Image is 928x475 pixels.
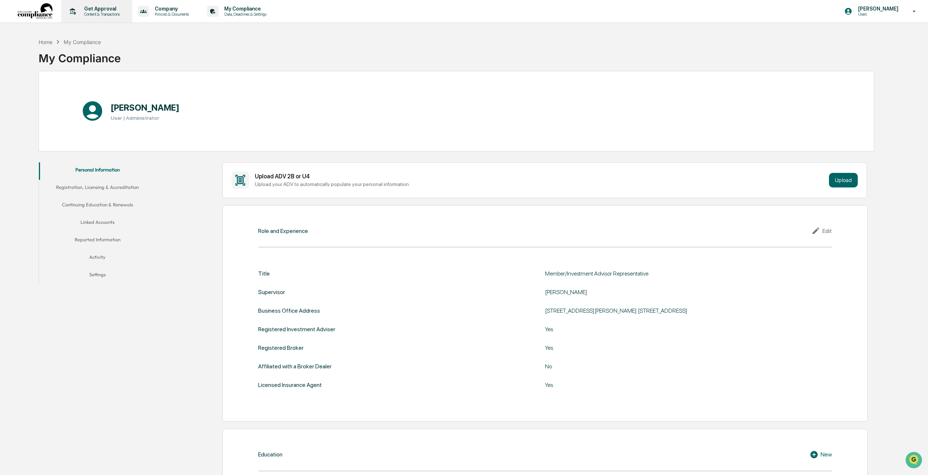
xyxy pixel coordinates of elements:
div: Title [258,270,270,277]
div: Role and Experience [258,227,308,234]
iframe: Open customer support [905,451,924,471]
div: New [810,450,832,459]
div: Affiliated with a Broker Dealer [258,363,332,370]
a: 🗄️Attestations [50,89,93,102]
button: Settings [39,267,155,285]
div: My Compliance [64,39,101,45]
div: secondary tabs example [39,162,155,285]
div: 🗄️ [53,92,59,98]
div: Education [258,451,283,458]
span: Data Lookup [15,106,46,113]
div: [PERSON_NAME] [545,289,727,296]
a: Powered byPylon [51,123,88,129]
button: Linked Accounts [39,215,155,232]
div: We're available if you need us! [25,63,92,69]
img: 1746055101610-c473b297-6a78-478c-a979-82029cc54cd1 [7,56,20,69]
p: [PERSON_NAME] [852,6,902,12]
div: Member/Investment Advisor Representative [545,270,727,277]
div: Home [39,39,52,45]
button: Continuing Education & Renewals [39,197,155,215]
p: Company [149,6,193,12]
div: Yes [545,381,727,388]
p: Policies & Documents [149,12,193,17]
input: Clear [19,33,120,41]
button: Registration, Licensing & Accreditation [39,180,155,197]
button: Reported Information [39,232,155,250]
div: Upload your ADV to automatically populate your personal information. [255,181,826,187]
button: Start new chat [124,58,133,67]
div: Supervisor [258,289,285,296]
p: My Compliance [218,6,270,12]
span: Preclearance [15,92,47,99]
div: Business Office Address [258,307,320,314]
div: Upload ADV 2B or U4 [255,173,826,180]
div: Edit [811,226,832,235]
h3: User | Administrator [111,115,179,121]
p: Get Approval [78,6,123,12]
div: Yes [545,326,727,333]
img: logo [17,3,52,20]
p: Content & Transactions [78,12,123,17]
p: How can we help? [7,15,133,27]
button: Upload [829,173,858,187]
span: Attestations [60,92,90,99]
div: 🔎 [7,106,13,112]
div: [STREET_ADDRESS][PERSON_NAME] [STREET_ADDRESS] [545,307,727,314]
div: My Compliance [39,46,121,65]
div: Licensed Insurance Agent [258,381,322,388]
div: No [545,363,727,370]
p: Users [852,12,902,17]
div: Registered Investment Adviser [258,326,335,333]
div: 🖐️ [7,92,13,98]
div: Yes [545,344,727,351]
a: 🖐️Preclearance [4,89,50,102]
div: Registered Broker [258,344,304,351]
p: Data, Deadlines & Settings [218,12,270,17]
span: Pylon [72,123,88,129]
h1: [PERSON_NAME] [111,102,179,113]
button: Activity [39,250,155,267]
div: Start new chat [25,56,119,63]
a: 🔎Data Lookup [4,103,49,116]
button: Personal Information [39,162,155,180]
